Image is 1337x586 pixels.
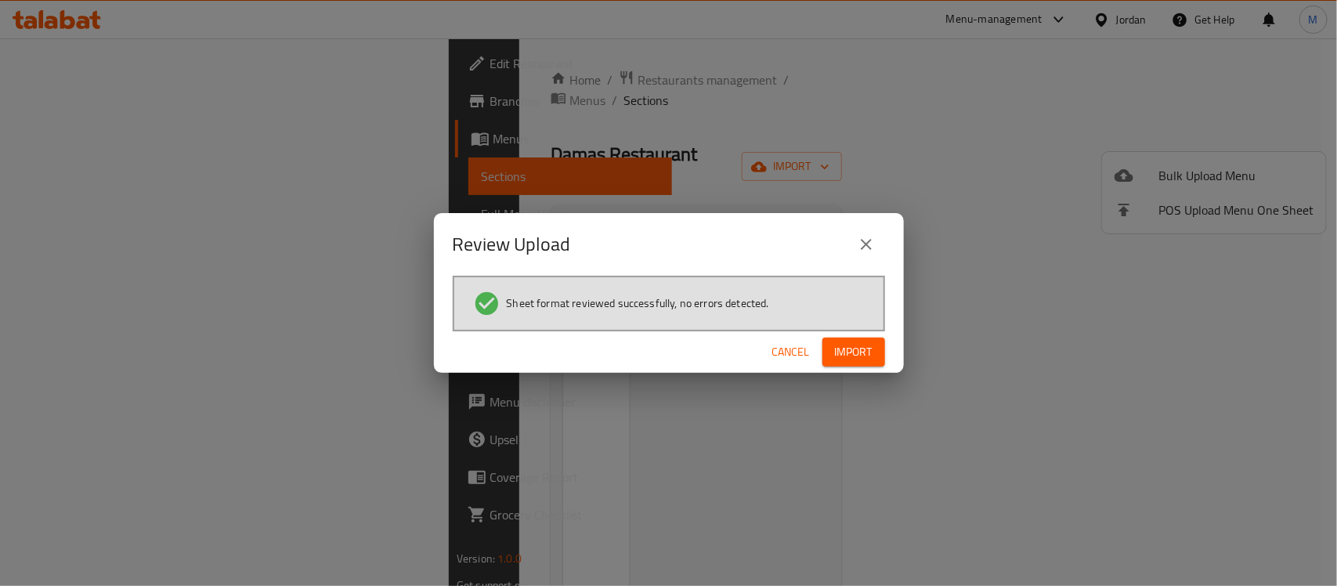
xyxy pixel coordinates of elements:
[822,338,885,367] button: Import
[847,226,885,263] button: close
[507,295,769,311] span: Sheet format reviewed successfully, no errors detected.
[766,338,816,367] button: Cancel
[835,342,873,362] span: Import
[453,232,571,257] h2: Review Upload
[772,342,810,362] span: Cancel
